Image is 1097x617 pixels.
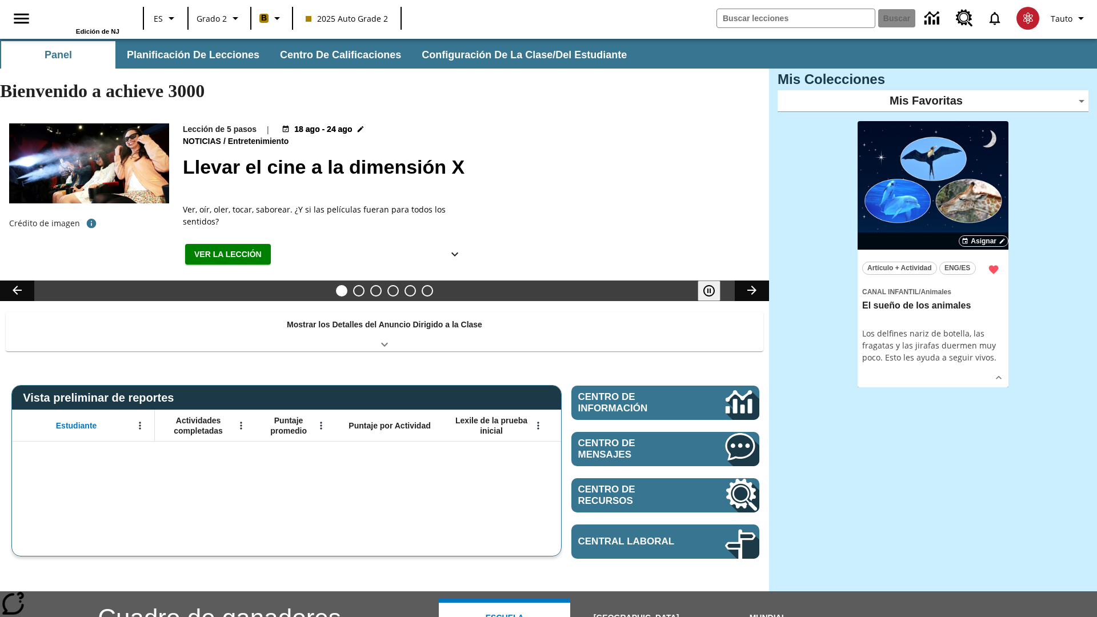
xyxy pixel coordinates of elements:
[1,41,115,69] button: Panel
[183,203,469,227] div: Ver, oír, oler, tocar, saborear. ¿Y si las películas fueran para todos los sentidos?
[422,285,433,297] button: Diapositiva 6 Una idea, mucho trabajo
[571,386,759,420] a: Centro de información
[413,41,636,69] button: Configuración de la clase/del estudiante
[370,285,382,297] button: Diapositiva 3 Modas que pasaron de moda
[23,391,179,404] span: Vista preliminar de reportes
[233,417,250,434] button: Abrir menú
[1016,7,1039,30] img: avatar image
[1046,8,1092,29] button: Perfil/Configuración
[183,123,257,135] p: Lección de 5 pasos
[266,123,270,135] span: |
[287,319,482,331] p: Mostrar los Detalles del Anuncio Dirigido a la Clase
[578,438,691,460] span: Centro de mensajes
[294,123,352,135] span: 18 ago - 24 ago
[939,262,976,275] button: ENG/ES
[255,8,289,29] button: Boost El color de la clase es anaranjado claro. Cambiar el color de la clase.
[990,369,1007,386] button: Ver más
[578,536,691,547] span: Central laboral
[261,415,316,436] span: Puntaje promedio
[858,121,1008,388] div: lesson details
[983,259,1004,280] button: Remover de Favoritas
[9,123,169,203] img: El panel situado frente a los asientos rocía con agua nebulizada al feliz público en un cine equi...
[735,281,769,301] button: Carrusel de lecciones, seguir
[45,5,119,28] a: Portada
[45,4,119,35] div: Portada
[80,213,103,234] button: Crédito de foto: The Asahi Shimbun vía Getty Images
[571,432,759,466] a: Centro de mensajes
[306,13,388,25] span: 2025 Auto Grade 2
[717,9,875,27] input: Buscar campo
[271,41,410,69] button: Centro de calificaciones
[980,3,1010,33] a: Notificaciones
[131,417,149,434] button: Abrir menú
[6,312,763,351] div: Mostrar los Detalles del Anuncio Dirigido a la Clase
[920,288,951,296] span: Animales
[56,420,97,431] span: Estudiante
[698,281,720,301] button: Pausar
[161,415,236,436] span: Actividades completadas
[918,3,949,34] a: Centro de información
[387,285,399,297] button: Diapositiva 4 ¿Los autos del futuro?
[862,327,1004,363] div: Los delfines nariz de botella, las fragatas y las jirafas duermen muy poco. Esto les ayuda a segu...
[183,135,223,148] span: Noticias
[530,417,547,434] button: Abrir menú
[313,417,330,434] button: Abrir menú
[867,262,932,274] span: Artículo + Actividad
[778,90,1088,112] div: Mis Favoritas
[450,415,533,436] span: Lexile de la prueba inicial
[147,8,184,29] button: Lenguaje: ES, Selecciona un idioma
[944,262,970,274] span: ENG/ES
[185,244,271,265] button: Ver la lección
[443,244,466,265] button: Ver más
[862,262,937,275] button: Artículo + Actividad
[578,484,691,507] span: Centro de recursos
[223,137,226,146] span: /
[919,288,920,296] span: /
[862,285,1004,298] span: Tema: Canal Infantil/Animales
[279,123,367,135] button: 18 ago - 24 ago Elegir fechas
[154,13,163,25] span: ES
[192,8,247,29] button: Grado: Grado 2, Elige un grado
[197,13,227,25] span: Grado 2
[571,524,759,559] a: Central laboral
[578,391,686,414] span: Centro de información
[862,288,919,296] span: Canal Infantil
[862,300,1004,312] h3: El sueño de los animales
[76,28,119,35] span: Edición de NJ
[9,218,80,229] p: Crédito de imagen
[1051,13,1072,25] span: Tauto
[228,135,291,148] span: Entretenimiento
[949,3,980,34] a: Centro de recursos, Se abrirá en una pestaña nueva.
[118,41,269,69] button: Planificación de lecciones
[778,71,1088,87] h3: Mis Colecciones
[571,478,759,512] a: Centro de recursos, Se abrirá en una pestaña nueva.
[349,420,430,431] span: Puntaje por Actividad
[698,281,732,301] div: Pausar
[336,285,347,297] button: Diapositiva 1 Llevar el cine a la dimensión X
[405,285,416,297] button: Diapositiva 5 ¿Cuál es la gran idea?
[183,153,755,182] h2: Llevar el cine a la dimensión X
[261,11,267,25] span: B
[959,235,1008,247] button: Asignar Elegir fechas
[353,285,365,297] button: Diapositiva 2 ¿Lo quieres con papas fritas?
[971,236,996,246] span: Asignar
[1010,3,1046,33] button: Escoja un nuevo avatar
[5,2,38,35] button: Abrir el menú lateral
